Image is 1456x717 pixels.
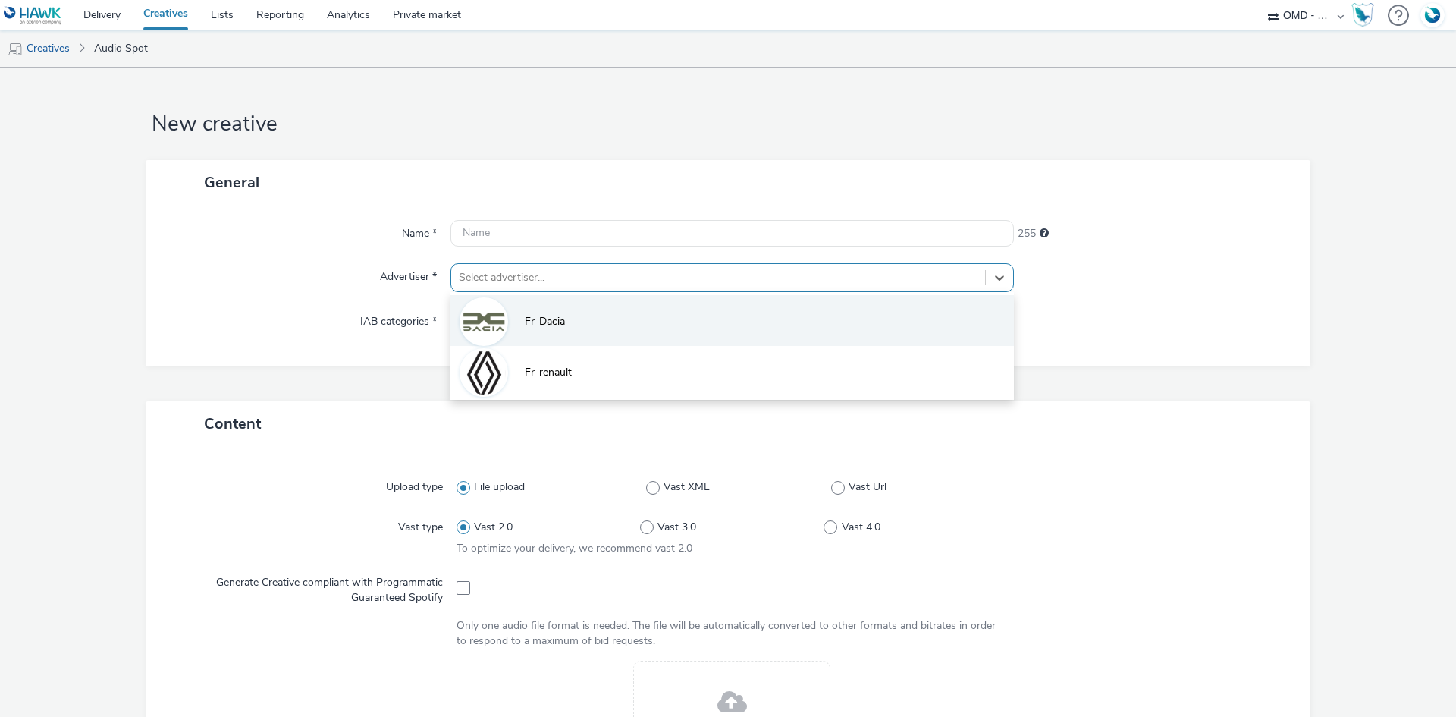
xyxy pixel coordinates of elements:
span: Fr-renault [525,365,572,380]
span: Vast XML [664,480,710,495]
span: Vast 3.0 [657,520,696,535]
input: Name [450,220,1014,247]
span: Vast 2.0 [474,520,513,535]
label: Name * [396,220,443,241]
img: Fr-Dacia [462,300,506,344]
div: Maximum 255 characters [1040,226,1049,241]
label: Advertiser * [374,263,443,285]
span: General [204,172,259,193]
span: Content [204,414,261,434]
img: Fr-renault [462,343,506,402]
span: File upload [474,480,525,495]
img: Account FR [1421,4,1444,27]
img: mobile [8,42,23,57]
span: Fr-Dacia [525,314,565,329]
span: 255 [1018,226,1036,241]
label: Generate Creative compliant with Programmatic Guaranteed Spotify [173,569,449,606]
div: Only one audio file format is needed. The file will be automatically converted to other formats a... [457,618,1008,649]
label: Upload type [380,473,449,495]
img: undefined Logo [4,6,62,25]
span: Vast Url [849,480,886,495]
a: Hawk Academy [1351,3,1380,27]
span: Vast 4.0 [842,520,880,535]
span: To optimize your delivery, we recommend vast 2.0 [457,541,692,555]
label: IAB categories * [354,308,443,329]
label: Vast type [392,514,449,535]
a: Audio Spot [86,30,155,67]
h1: New creative [146,110,1310,139]
img: Hawk Academy [1351,3,1374,27]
